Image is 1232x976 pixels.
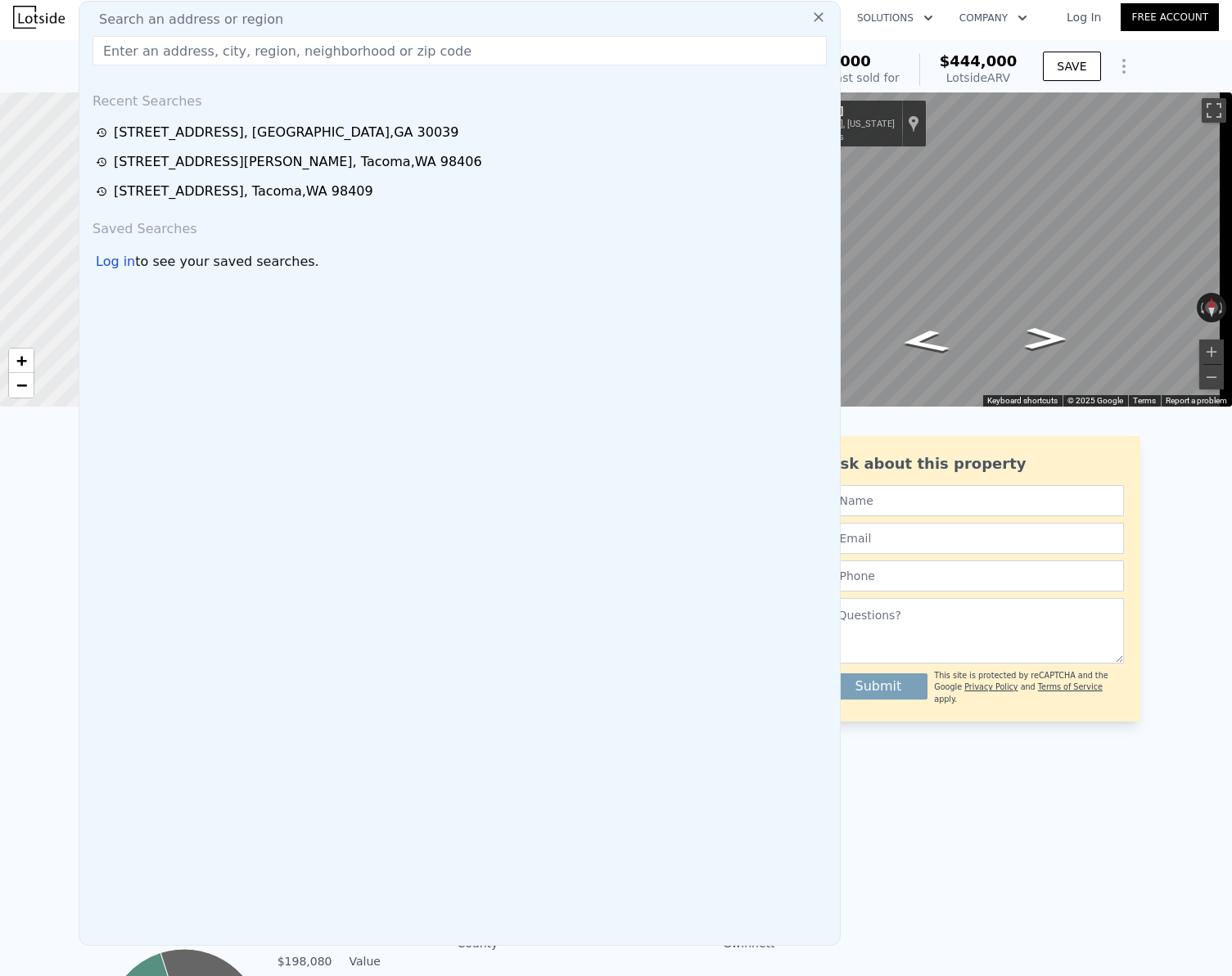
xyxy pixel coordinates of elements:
[940,70,1018,86] div: Lotside ARV
[96,252,135,272] div: Log in
[1067,396,1123,405] span: © 2025 Google
[940,52,1018,70] span: $444,000
[1108,50,1140,83] button: Show Options
[749,92,1232,407] div: Map
[96,123,828,142] a: [STREET_ADDRESS], [GEOGRAPHIC_DATA],GA 30039
[96,182,828,201] a: [STREET_ADDRESS], Tacoma,WA 98409
[765,70,900,86] div: Off Market, last sold for
[829,560,1124,591] input: Phone
[86,10,283,29] span: Search an address or region
[114,182,373,201] div: [STREET_ADDRESS] , Tacoma , WA 98409
[829,485,1124,516] input: Name
[114,123,458,142] div: [STREET_ADDRESS] , [GEOGRAPHIC_DATA] , GA 30039
[86,206,833,245] div: Saved Searches
[16,375,27,395] span: −
[114,152,482,172] div: [STREET_ADDRESS][PERSON_NAME] , Tacoma , WA 98406
[93,36,827,65] input: Enter an address, city, region, neighborhood or zip code
[346,952,420,970] td: Value
[1218,293,1227,322] button: Rotate clockwise
[829,673,928,699] button: Submit
[96,152,828,172] a: [STREET_ADDRESS][PERSON_NAME], Tacoma,WA 98406
[987,395,1058,407] button: Keyboard shortcuts
[878,324,970,359] path: Go West, Frankfurt Ct
[908,115,919,133] a: Show location on map
[1199,340,1224,364] button: Zoom in
[9,373,34,398] a: Zoom out
[1121,3,1219,31] a: Free Account
[1007,322,1085,354] path: Go East, Frankfurt Ct
[964,682,1018,691] a: Privacy Policy
[1197,293,1206,322] button: Rotate counterclockwise
[1166,396,1227,405] a: Report a problem
[946,3,1040,33] button: Company
[829,523,1124,554] input: Email
[1205,293,1217,322] button: Reset the view
[1047,9,1121,25] a: Log In
[1133,396,1156,405] a: Terms (opens in new tab)
[16,350,27,371] span: +
[13,6,65,29] img: Lotside
[749,92,1232,407] div: Street View
[1043,52,1100,81] button: SAVE
[1038,682,1103,691] a: Terms of Service
[934,670,1123,705] div: This site is protected by reCAPTCHA and the Google and apply.
[1202,98,1226,123] button: Toggle fullscreen view
[9,349,34,373] a: Zoom in
[1199,365,1224,389] button: Zoom out
[86,79,833,118] div: Recent Searches
[829,452,1124,475] div: Ask about this property
[277,952,333,970] td: $198,080
[844,3,946,33] button: Solutions
[135,252,318,272] span: to see your saved searches.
